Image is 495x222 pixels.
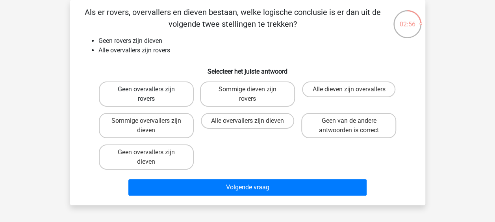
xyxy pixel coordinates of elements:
li: Alle overvallers zijn rovers [98,46,413,55]
p: Als er rovers, overvallers en dieven bestaan, welke logische conclusie is er dan uit de volgende ... [83,6,383,30]
label: Geen overvallers zijn dieven [99,144,194,170]
label: Sommige dieven zijn rovers [200,81,295,107]
h6: Selecteer het juiste antwoord [83,61,413,75]
label: Geen overvallers zijn rovers [99,81,194,107]
label: Sommige overvallers zijn dieven [99,113,194,138]
label: Alle dieven zijn overvallers [302,81,395,97]
button: Volgende vraag [128,179,367,196]
div: 02:56 [393,9,422,29]
label: Geen van de andere antwoorden is correct [301,113,396,138]
label: Alle overvallers zijn dieven [201,113,294,129]
li: Geen rovers zijn dieven [98,36,413,46]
